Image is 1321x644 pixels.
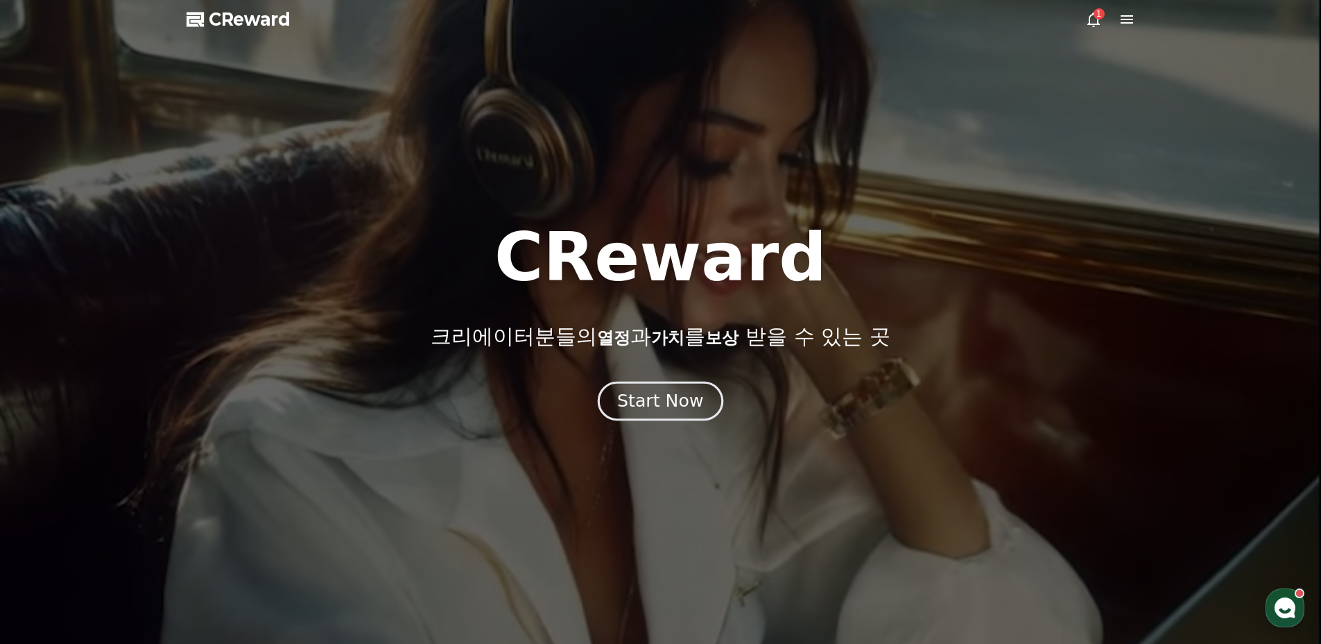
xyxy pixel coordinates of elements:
[4,440,92,475] a: 홈
[597,328,630,348] span: 열정
[214,461,231,472] span: 설정
[431,324,890,349] p: 크리에이터분들의 과 를 받을 수 있는 곳
[1094,8,1105,19] div: 1
[1085,11,1102,28] a: 1
[705,328,739,348] span: 보상
[127,461,144,473] span: 대화
[179,440,266,475] a: 설정
[494,224,827,291] h1: CReward
[187,8,291,31] a: CReward
[44,461,52,472] span: 홈
[92,440,179,475] a: 대화
[598,382,723,421] button: Start Now
[617,389,703,413] div: Start Now
[209,8,291,31] span: CReward
[651,328,684,348] span: 가치
[601,396,720,409] a: Start Now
